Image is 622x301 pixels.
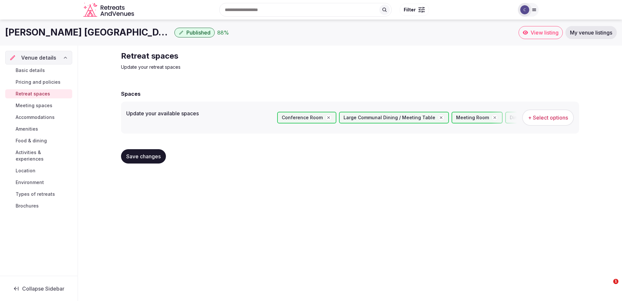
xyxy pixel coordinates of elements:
a: Pricing and policies [5,78,72,87]
div: Dining Area - Outdoor [505,112,573,123]
span: Basic details [16,67,45,74]
span: + Select options [528,114,568,121]
button: Save changes [121,149,166,164]
span: Filter [404,7,416,13]
span: Save changes [126,153,161,160]
svg: Retreats and Venues company logo [83,3,135,17]
div: Large Communal Dining / Meeting Table [339,112,449,123]
span: Meeting spaces [16,102,52,109]
a: Types of retreats [5,190,72,199]
a: My venue listings [565,26,617,39]
a: Activities & experiences [5,148,72,164]
span: Location [16,167,35,174]
div: 88 % [217,29,229,36]
span: Pricing and policies [16,79,61,85]
span: Accommodations [16,114,55,121]
a: View listing [519,26,563,39]
a: Accommodations [5,113,72,122]
a: Retreat spaces [5,89,72,98]
span: 1 [613,279,618,284]
a: Environment [5,178,72,187]
button: + Select options [522,109,574,126]
button: Filter [399,4,429,16]
button: Published [174,28,215,37]
span: Types of retreats [16,191,55,197]
span: Activities & experiences [16,149,70,162]
a: Location [5,166,72,175]
span: Brochures [16,203,39,209]
span: View listing [531,29,559,36]
a: Brochures [5,201,72,210]
div: Meeting Room [452,112,503,123]
label: Update your available spaces [126,111,272,116]
span: Environment [16,179,44,186]
iframe: Intercom live chat [600,279,615,294]
span: Collapse Sidebar [22,285,64,292]
a: Basic details [5,66,72,75]
a: Meeting spaces [5,101,72,110]
a: Food & dining [5,136,72,145]
h1: [PERSON_NAME] [GEOGRAPHIC_DATA] [5,26,172,39]
button: 88% [217,29,229,36]
h2: Spaces [121,90,141,98]
p: Update your retreat spaces [121,64,340,70]
a: Amenities [5,124,72,134]
img: christiano [520,5,529,14]
div: Conference Room [277,112,336,123]
a: Visit the homepage [83,3,135,17]
span: Published [186,29,210,36]
span: Amenities [16,126,38,132]
span: Venue details [21,54,56,62]
span: Retreat spaces [16,91,50,97]
button: Collapse Sidebar [5,281,72,296]
span: Food & dining [16,137,47,144]
span: My venue listings [570,29,612,36]
h2: Retreat spaces [121,51,340,61]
